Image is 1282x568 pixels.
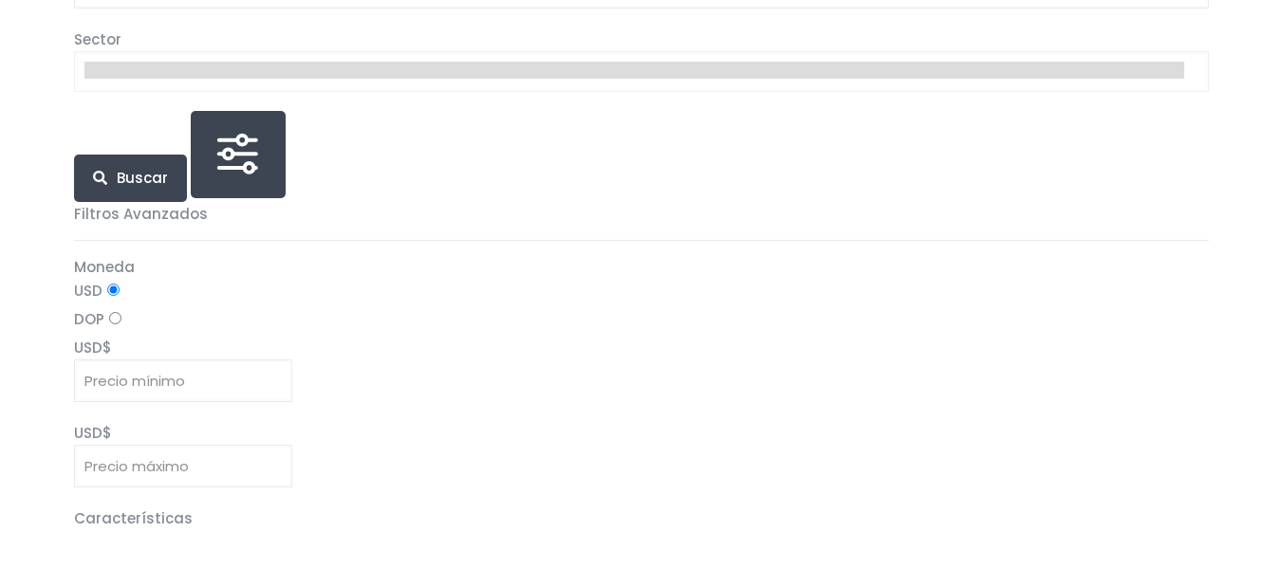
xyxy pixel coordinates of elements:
p: Filtros Avanzados [74,202,1209,226]
input: Precio máximo [74,445,292,487]
span: USD [74,423,102,443]
div: $ [74,421,1209,487]
div: $ [74,336,1209,402]
input: USD [107,284,120,296]
span: Características [74,508,193,528]
label: USD [74,279,1209,302]
input: DOP [109,312,121,324]
span: USD [74,338,102,357]
label: DOP [74,307,1209,331]
input: Precio mínimo [74,359,292,402]
button: Buscar [74,155,187,202]
span: Moneda [74,257,135,277]
span: Sector [74,29,121,49]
